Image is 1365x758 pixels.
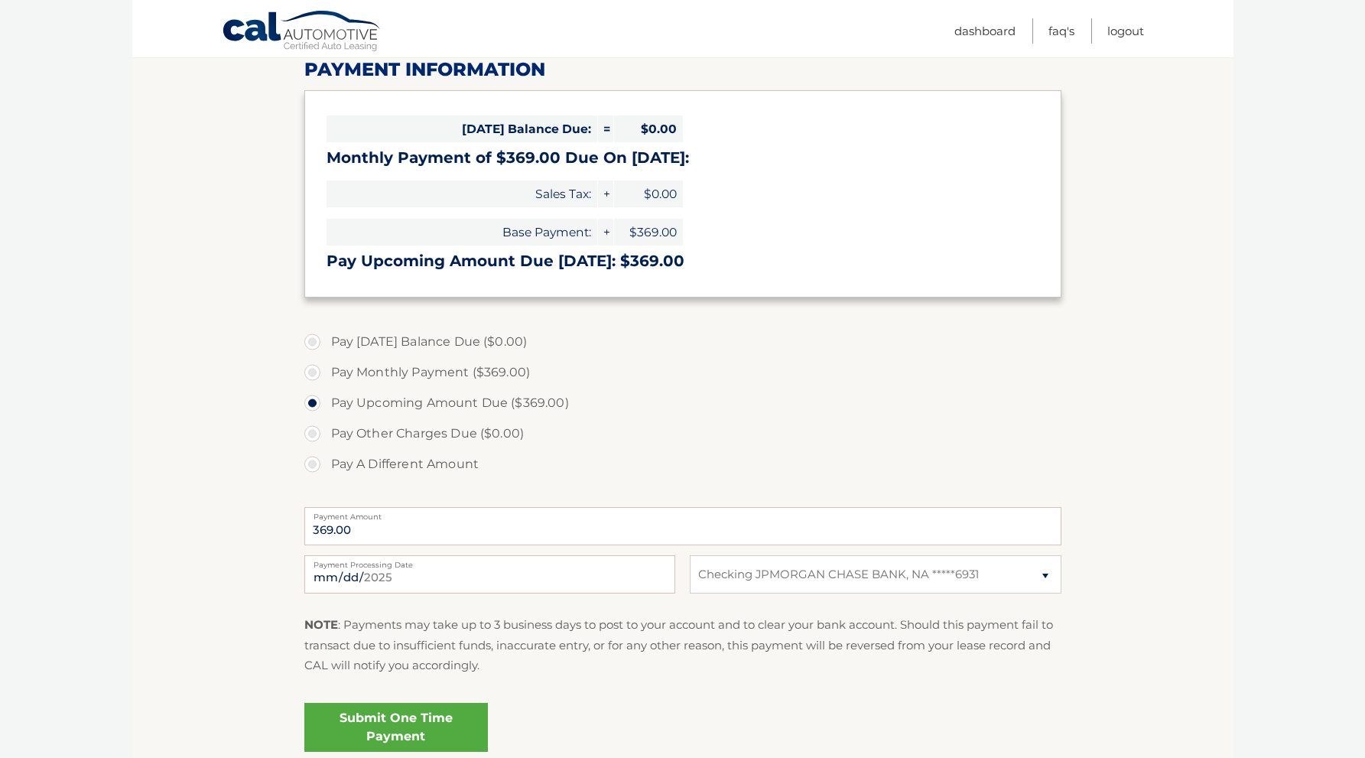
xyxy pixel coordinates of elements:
input: Payment Amount [304,507,1061,545]
a: Dashboard [954,18,1016,44]
label: Payment Amount [304,507,1061,519]
span: = [598,115,613,142]
strong: NOTE [304,617,338,632]
span: + [598,219,613,246]
span: $0.00 [614,115,683,142]
a: Logout [1107,18,1144,44]
span: + [598,181,613,207]
h2: Payment Information [304,58,1061,81]
a: Submit One Time Payment [304,703,488,752]
input: Payment Date [304,555,675,594]
h3: Monthly Payment of $369.00 Due On [DATE]: [327,148,1039,168]
label: Pay A Different Amount [304,449,1061,480]
span: Sales Tax: [327,181,597,207]
span: $369.00 [614,219,683,246]
label: Pay Monthly Payment ($369.00) [304,357,1061,388]
span: Base Payment: [327,219,597,246]
h3: Pay Upcoming Amount Due [DATE]: $369.00 [327,252,1039,271]
span: $0.00 [614,181,683,207]
a: FAQ's [1048,18,1074,44]
label: Pay [DATE] Balance Due ($0.00) [304,327,1061,357]
label: Pay Upcoming Amount Due ($369.00) [304,388,1061,418]
label: Pay Other Charges Due ($0.00) [304,418,1061,449]
span: [DATE] Balance Due: [327,115,597,142]
a: Cal Automotive [222,10,382,54]
p: : Payments may take up to 3 business days to post to your account and to clear your bank account.... [304,615,1061,675]
label: Payment Processing Date [304,555,675,568]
